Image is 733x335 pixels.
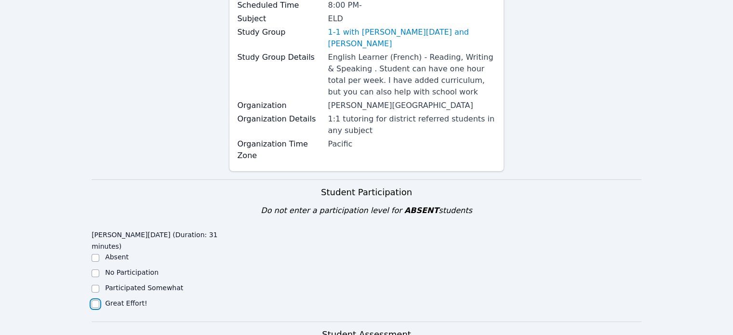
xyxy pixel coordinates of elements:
[105,253,129,261] label: Absent
[105,268,159,276] label: No Participation
[92,226,229,252] legend: [PERSON_NAME][DATE] (Duration: 31 minutes)
[237,100,322,111] label: Organization
[92,205,641,216] div: Do not enter a participation level for students
[328,113,495,136] div: 1:1 tutoring for district referred students in any subject
[328,13,495,25] div: ELD
[105,299,147,307] label: Great Effort!
[92,186,641,199] h3: Student Participation
[237,52,322,63] label: Study Group Details
[105,284,183,292] label: Participated Somewhat
[328,27,495,50] a: 1-1 with [PERSON_NAME][DATE] and [PERSON_NAME]
[237,13,322,25] label: Subject
[328,100,495,111] div: [PERSON_NAME][GEOGRAPHIC_DATA]
[237,138,322,161] label: Organization Time Zone
[328,52,495,98] div: English Learner (French) - Reading, Writing & Speaking . Student can have one hour total per week...
[237,27,322,38] label: Study Group
[328,138,495,150] div: Pacific
[404,206,439,215] span: ABSENT
[237,113,322,125] label: Organization Details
